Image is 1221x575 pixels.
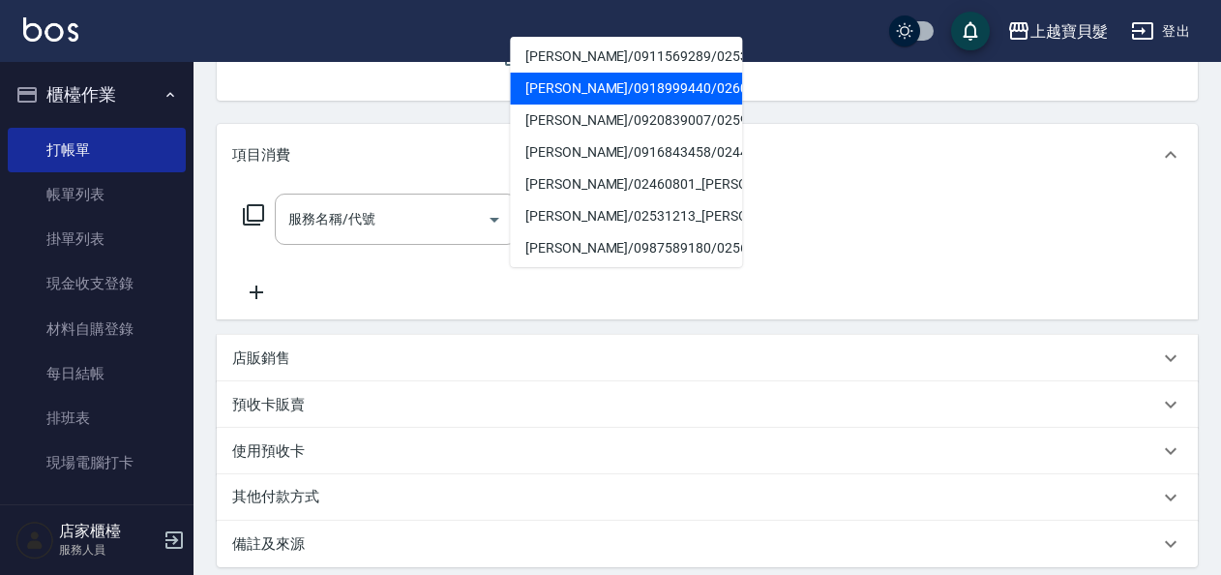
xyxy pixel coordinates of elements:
p: 其他付款方式 [232,487,329,508]
div: 預收卡販賣 [217,381,1198,428]
button: 預約管理 [8,494,186,544]
button: 櫃檯作業 [8,70,186,120]
img: Person [15,521,54,560]
li: [PERSON_NAME]/0920839007/02591005 [510,105,742,136]
div: 其他付款方式 [217,474,1198,521]
div: 項目消費 [217,124,1198,186]
img: Logo [23,17,78,42]
li: [PERSON_NAME]/0986015111/2540109 [510,264,742,296]
a: 材料自購登錄 [8,307,186,351]
div: 備註及來源 [217,521,1198,567]
a: 每日結帳 [8,351,186,396]
li: [PERSON_NAME]/0987589180/02561217 [510,232,742,264]
a: 帳單列表 [8,172,186,217]
li: [PERSON_NAME]/0911569289/02530315 [510,41,742,73]
p: 服務人員 [59,541,158,559]
a: 現金收支登錄 [8,261,186,306]
h5: 店家櫃檯 [59,522,158,541]
a: 現場電腦打卡 [8,440,186,485]
li: [PERSON_NAME]/02531213_[PERSON_NAME]/02531213 [510,200,742,232]
a: 掛單列表 [8,217,186,261]
li: [PERSON_NAME]/0916843458/02440915 [510,136,742,168]
p: 備註及來源 [232,534,305,555]
a: 打帳單 [8,128,186,172]
button: save [951,12,990,50]
div: 上越寶貝髮 [1030,19,1108,44]
p: 項目消費 [232,145,290,166]
button: 上越寶貝髮 [999,12,1116,51]
div: 使用預收卡 [217,428,1198,474]
p: 使用預收卡 [232,441,305,462]
p: 預收卡販賣 [232,395,305,415]
p: 店販銷售 [232,348,290,369]
button: 登出 [1123,14,1198,49]
li: [PERSON_NAME]/0918999440/02600606 [510,73,742,105]
div: 店販銷售 [217,335,1198,381]
li: [PERSON_NAME]/02460801_[PERSON_NAME]/02460801 [510,168,742,200]
a: 排班表 [8,396,186,440]
button: Open [479,204,510,235]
